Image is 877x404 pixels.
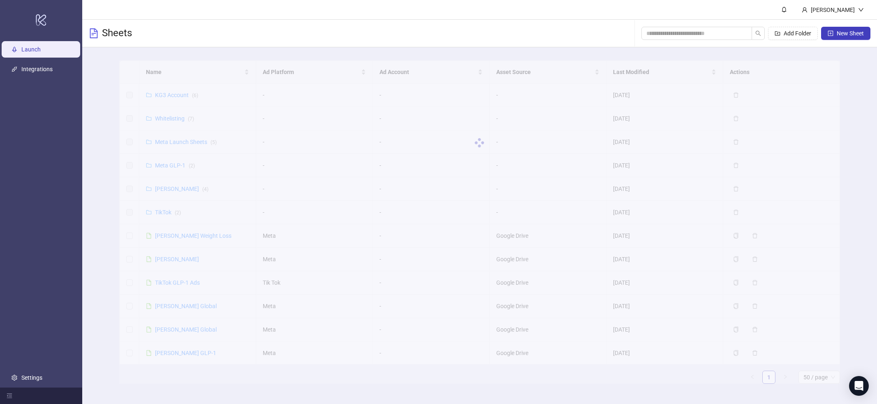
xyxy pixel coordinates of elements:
span: menu-fold [7,393,12,399]
div: [PERSON_NAME] [808,5,858,14]
h3: Sheets [102,27,132,40]
a: Settings [21,374,42,381]
span: down [858,7,864,13]
span: plus-square [828,30,833,36]
div: Open Intercom Messenger [849,376,869,396]
span: Add Folder [784,30,811,37]
button: New Sheet [821,27,870,40]
span: New Sheet [837,30,864,37]
button: Add Folder [768,27,818,40]
span: file-text [89,28,99,38]
a: Integrations [21,66,53,73]
span: search [755,30,761,36]
span: bell [781,7,787,12]
span: folder-add [775,30,780,36]
span: user [802,7,808,13]
a: Launch [21,46,41,53]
